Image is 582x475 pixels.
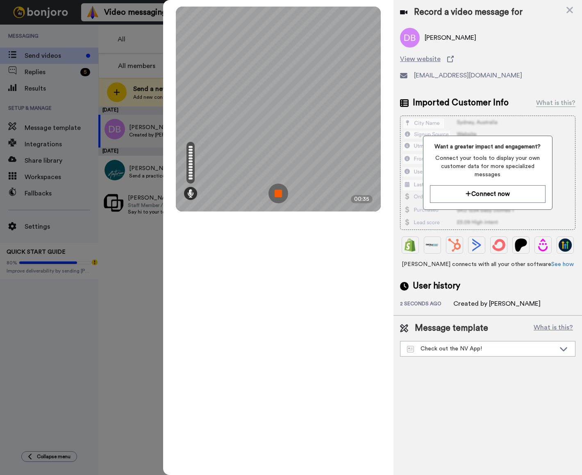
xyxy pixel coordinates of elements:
[407,345,555,353] div: Check out the NV App!
[268,184,288,203] img: ic_record_stop.svg
[536,98,575,108] div: What is this?
[430,154,545,179] span: Connect your tools to display your own customer data for more specialized messages
[413,97,509,109] span: Imported Customer Info
[351,195,373,203] div: 00:35
[470,239,483,252] img: ActiveCampaign
[531,322,575,334] button: What is this?
[537,239,550,252] img: Drip
[400,260,575,268] span: [PERSON_NAME] connects with all your other software
[400,54,575,64] a: View website
[415,322,488,334] span: Message template
[492,239,505,252] img: ConvertKit
[414,70,522,80] span: [EMAIL_ADDRESS][DOMAIN_NAME]
[430,185,545,203] button: Connect now
[448,239,461,252] img: Hubspot
[400,300,453,309] div: 2 seconds ago
[404,239,417,252] img: Shopify
[426,239,439,252] img: Ontraport
[430,143,545,151] span: Want a greater impact and engagement?
[413,280,460,292] span: User history
[551,261,574,267] a: See how
[559,239,572,252] img: GoHighLevel
[514,239,527,252] img: Patreon
[453,299,541,309] div: Created by [PERSON_NAME]
[400,54,441,64] span: View website
[407,346,414,352] img: Message-temps.svg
